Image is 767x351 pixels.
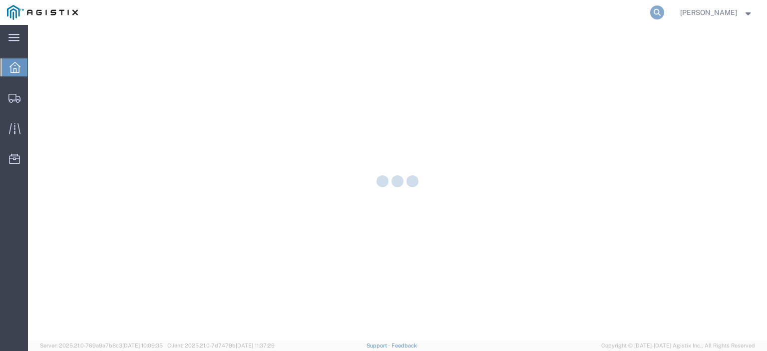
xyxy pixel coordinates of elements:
[680,6,754,18] button: [PERSON_NAME]
[236,343,275,349] span: [DATE] 11:37:29
[122,343,163,349] span: [DATE] 10:09:35
[40,343,163,349] span: Server: 2025.21.0-769a9a7b8c3
[7,5,78,20] img: logo
[391,343,417,349] a: Feedback
[367,343,391,349] a: Support
[680,7,737,18] span: Jesse Jordan
[167,343,275,349] span: Client: 2025.21.0-7d7479b
[601,342,755,350] span: Copyright © [DATE]-[DATE] Agistix Inc., All Rights Reserved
